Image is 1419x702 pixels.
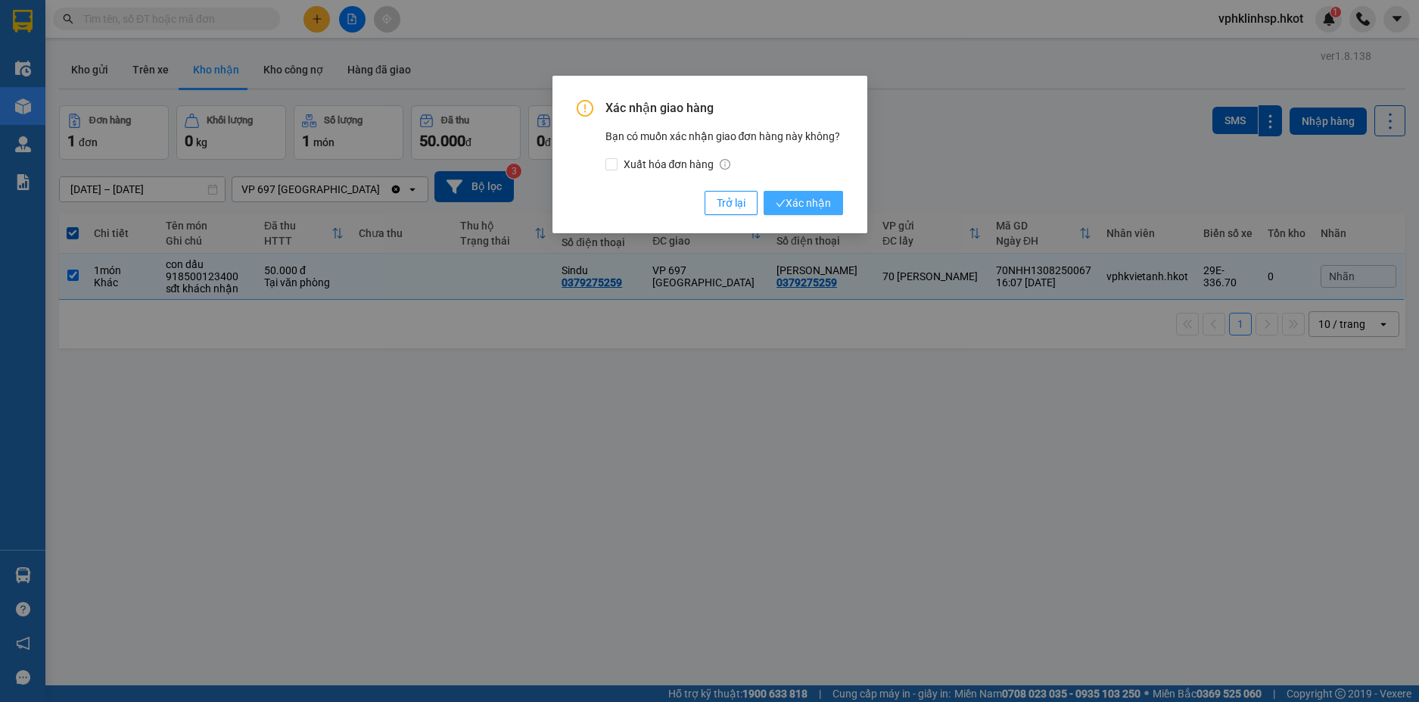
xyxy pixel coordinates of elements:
[764,191,843,215] button: checkXác nhận
[720,159,730,170] span: info-circle
[605,128,843,173] div: Bạn có muốn xác nhận giao đơn hàng này không?
[618,156,737,173] span: Xuất hóa đơn hàng
[577,100,593,117] span: exclamation-circle
[776,195,831,211] span: Xác nhận
[605,100,843,117] span: Xác nhận giao hàng
[717,195,745,211] span: Trở lại
[705,191,758,215] button: Trở lại
[776,198,786,208] span: check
